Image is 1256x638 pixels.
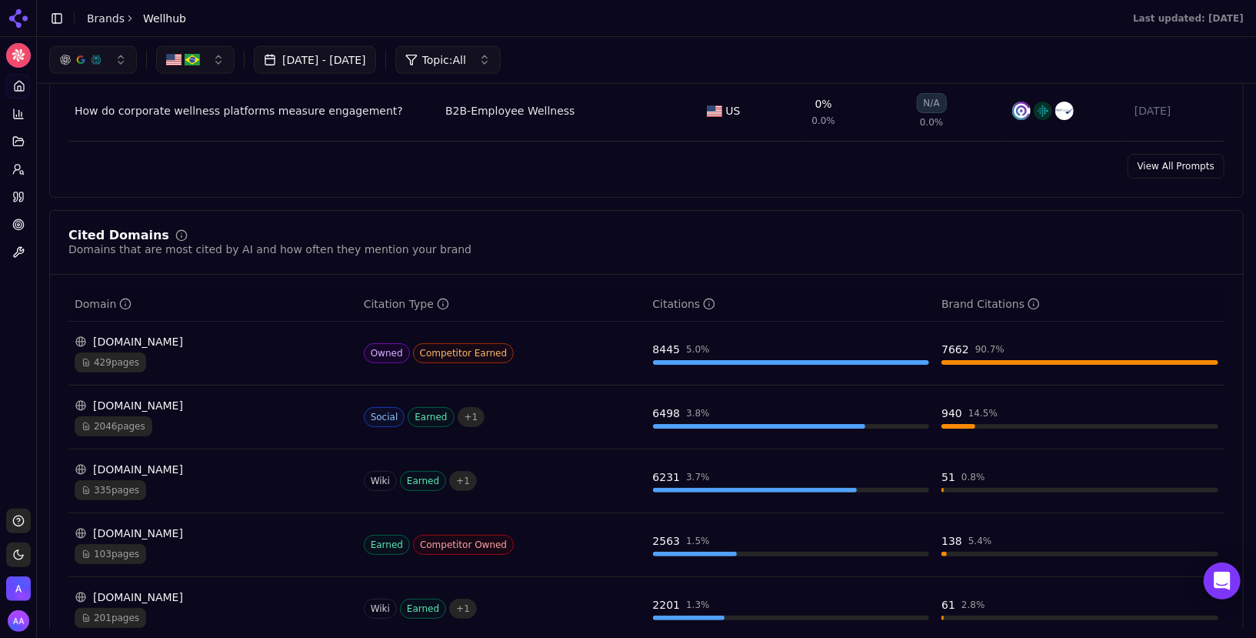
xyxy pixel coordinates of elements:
img: BR [185,52,200,68]
div: [DOMAIN_NAME] [75,398,351,413]
div: 2201 [653,597,681,613]
img: Admin [6,576,31,601]
img: Alp Aysan [8,610,29,632]
span: Topic: All [422,52,466,68]
div: 2563 [653,533,681,549]
span: Owned [364,343,410,363]
span: 201 pages [75,608,146,628]
div: 138 [941,533,962,549]
img: Wellhub [6,43,31,68]
div: 2.8 % [961,599,985,611]
div: [DOMAIN_NAME] [75,526,351,541]
div: 51 [941,469,955,485]
span: Wiki [364,599,397,619]
span: 0.0% [812,115,836,127]
a: How do corporate wellness platforms measure engagement? [75,103,433,119]
img: US flag [707,105,722,117]
div: 8445 [653,342,681,357]
span: Earned [400,599,446,619]
span: Earned [400,471,446,491]
span: 2046 pages [75,416,152,436]
div: 3.7 % [686,471,710,483]
div: 1.5 % [686,535,710,547]
a: Brands [87,12,125,25]
span: 0.0% [920,116,944,129]
th: totalCitationCount [647,287,936,322]
a: View All Prompts [1128,154,1224,179]
div: [DATE] [1134,103,1218,119]
th: domain [68,287,358,322]
img: US [166,52,182,68]
th: brandCitationCount [935,287,1224,322]
div: 0.8 % [961,471,985,483]
span: 103 pages [75,544,146,564]
span: Competitor Earned [413,343,515,363]
span: 335 pages [75,480,146,500]
nav: breadcrumb [87,11,186,26]
span: Earned [364,535,410,555]
div: Domain [75,296,132,312]
span: Earned [408,407,454,427]
div: 0% [815,96,832,112]
div: 6231 [653,469,681,485]
span: Social [364,407,405,427]
div: 1.3 % [686,599,710,611]
div: [DOMAIN_NAME] [75,334,351,349]
span: Competitor Owned [413,535,514,555]
button: Open user button [8,610,29,632]
div: Cited Domains [68,229,169,242]
span: 429 pages [75,352,146,372]
a: B2B-Employee Wellness [445,103,575,119]
div: Brand Citations [941,296,1040,312]
div: 940 [941,406,962,421]
img: corehealth [1012,102,1031,120]
span: Wellhub [143,11,186,26]
div: Citation Type [364,296,449,312]
span: + 1 [449,471,477,491]
div: N/A [917,93,947,113]
div: 5.0 % [686,343,710,356]
div: 90.7 % [975,343,1004,356]
div: 3.8 % [686,407,710,419]
span: US [725,103,740,119]
div: [DOMAIN_NAME] [75,462,351,477]
div: Last updated: [DATE] [1133,12,1244,25]
div: 7662 [941,342,969,357]
button: Open organization switcher [6,576,31,601]
div: 14.5 % [968,407,998,419]
span: + 1 [449,599,477,619]
th: citationTypes [358,287,647,322]
div: Domains that are most cited by AI and how often they mention your brand [68,242,471,257]
span: + 1 [458,407,485,427]
div: Citations [653,296,716,312]
button: Current brand: Wellhub [6,43,31,68]
span: Wiki [364,471,397,491]
img: fitbit [1034,102,1052,120]
img: wellsteps [1055,102,1074,120]
div: 61 [941,597,955,613]
div: [DOMAIN_NAME] [75,590,351,605]
button: [DATE] - [DATE] [254,46,376,74]
div: Open Intercom Messenger [1204,563,1241,600]
div: 5.4 % [968,535,992,547]
div: 6498 [653,406,681,421]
